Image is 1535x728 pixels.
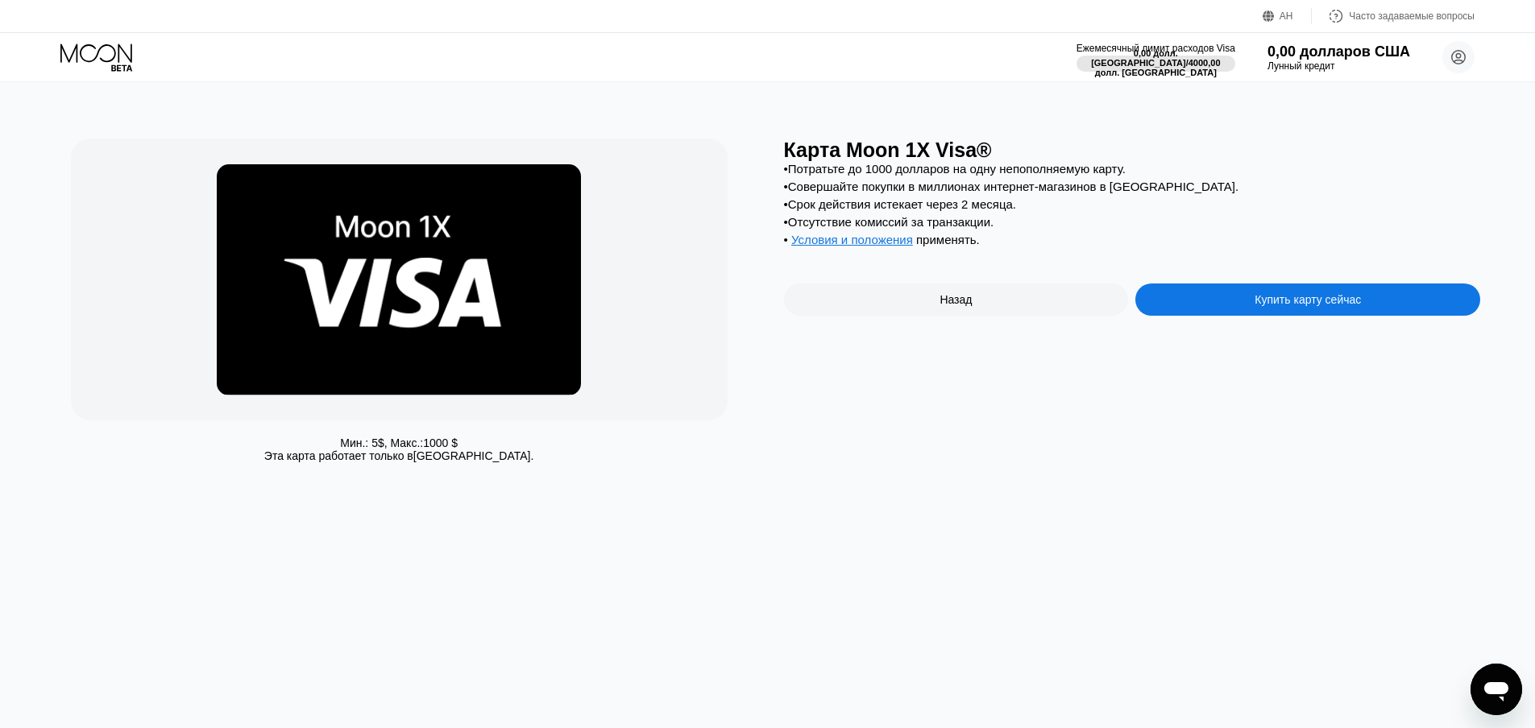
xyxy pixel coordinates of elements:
[788,180,1238,193] font: Совершайте покупки в миллионах интернет-магазинов в [GEOGRAPHIC_DATA].
[1255,293,1361,306] font: Купить карту сейчас
[784,215,788,229] font: •
[940,293,972,306] font: Назад
[1077,43,1235,54] font: Ежемесячный лимит расходов Visa
[784,180,788,193] font: •
[1263,8,1312,24] div: АН
[1267,60,1334,72] font: Лунный кредит
[784,197,788,211] font: •
[413,449,534,462] font: [GEOGRAPHIC_DATA].
[784,139,992,161] font: Карта Moon 1X Visa®
[378,436,384,449] font: $
[1095,58,1223,77] font: 4000,00 долл. [GEOGRAPHIC_DATA]
[1135,283,1480,316] div: Купить карту сейчас
[788,197,1016,211] font: Срок действия истекает через 2 месяца.
[1349,10,1475,22] font: Часто задаваемые вопросы
[384,436,423,449] font: , Макс.:
[791,233,913,250] div: Условия и положения
[340,436,378,449] font: Мин.: 5
[977,233,980,246] font: .
[784,233,788,246] font: •
[791,233,913,246] font: Условия и положения
[1267,43,1410,72] div: 0,00 долларов СШАЛунный кредит
[1280,10,1293,22] font: АН
[916,233,977,246] font: применять
[1077,43,1235,72] div: Ежемесячный лимит расходов Visa0,00 долл. [GEOGRAPHIC_DATA]/4000,00 долл. [GEOGRAPHIC_DATA]
[1267,43,1410,60] font: 0,00 долларов США
[1186,58,1189,68] font: /
[1312,8,1475,24] div: Часто задаваемые вопросы
[264,449,413,462] font: Эта карта работает только в
[788,162,1126,176] font: Потратьте до 1000 долларов на одну непополняемую карту.
[784,162,788,176] font: •
[784,283,1129,316] div: Назад
[423,436,458,449] font: 1000 $
[788,215,994,229] font: Отсутствие комиссий за транзакции.
[1091,48,1186,68] font: 0,00 долл. [GEOGRAPHIC_DATA]
[1471,664,1522,715] iframe: Кнопка запуска окна обмена сообщениями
